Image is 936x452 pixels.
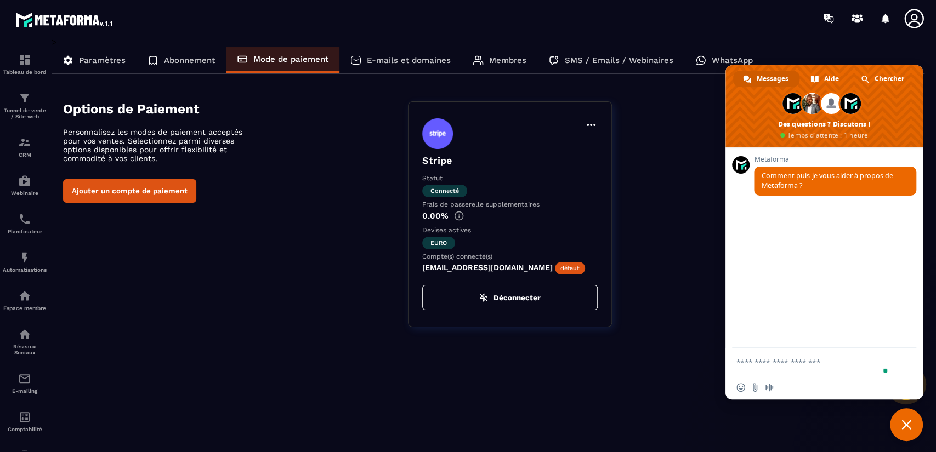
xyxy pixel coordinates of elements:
p: Réseaux Sociaux [3,344,47,356]
p: Planificateur [3,228,47,234]
a: Fermer le chat [890,408,923,441]
h4: Options de Paiement [63,101,408,117]
span: Message audio [765,383,774,392]
a: accountantaccountantComptabilité [3,402,47,440]
p: Espace membre [3,305,47,311]
span: Insérer un emoji [736,383,745,392]
a: formationformationCRM [3,128,47,166]
a: schedulerschedulerPlanificateur [3,204,47,243]
button: Ajouter un compte de paiement [63,179,196,203]
p: Mode de paiement [253,54,328,64]
span: Envoyer un fichier [751,383,759,392]
img: automations [18,251,31,264]
span: Comment puis-je vous aider à propos de Metaforma ? [762,171,893,190]
img: logo [15,10,114,30]
p: Tunnel de vente / Site web [3,107,47,119]
span: euro [422,237,455,249]
span: Connecté [422,185,467,197]
p: [EMAIL_ADDRESS][DOMAIN_NAME] [422,263,598,274]
p: Membres [489,55,526,65]
span: Metaforma [754,156,916,163]
p: Automatisations [3,267,47,273]
p: Abonnement [164,55,215,65]
p: Devises actives [422,226,598,234]
a: Aide [801,71,850,87]
p: Stripe [422,155,598,166]
img: formation [18,53,31,66]
a: Chercher [851,71,915,87]
img: formation [18,136,31,149]
p: Comptabilité [3,426,47,432]
button: Déconnecter [422,285,598,310]
a: automationsautomationsWebinaire [3,166,47,204]
p: Personnalisez les modes de paiement acceptés pour vos ventes. Sélectionnez parmi diverses options... [63,128,255,163]
a: automationsautomationsAutomatisations [3,243,47,281]
div: > [52,37,925,344]
p: Tableau de bord [3,69,47,75]
a: social-networksocial-networkRéseaux Sociaux [3,319,47,364]
img: automations [18,289,31,302]
img: zap-off.84e09383.svg [479,293,488,302]
p: Webinaire [3,190,47,196]
p: 0.00% [422,211,598,221]
span: défaut [555,262,585,274]
img: automations [18,174,31,187]
a: formationformationTableau de bord [3,45,47,83]
p: E-mailing [3,388,47,394]
p: Frais de passerelle supplémentaires [422,201,598,208]
img: formation [18,91,31,105]
p: WhatsApp [712,55,753,65]
a: Messages [733,71,799,87]
img: info-gr.5499bf25.svg [454,211,464,221]
img: scheduler [18,213,31,226]
textarea: Entrez votre message... [736,348,890,375]
a: automationsautomationsEspace membre [3,281,47,319]
p: Compte(s) connecté(s) [422,253,598,260]
span: Chercher [875,71,904,87]
p: E-mails et domaines [367,55,451,65]
img: stripe.9bed737a.svg [422,118,453,149]
img: social-network [18,328,31,341]
p: CRM [3,152,47,158]
img: accountant [18,410,31,424]
span: Aide [824,71,839,87]
p: SMS / Emails / Webinaires [565,55,673,65]
span: Messages [757,71,788,87]
p: Paramètres [79,55,126,65]
a: emailemailE-mailing [3,364,47,402]
img: email [18,372,31,385]
p: Statut [422,174,598,182]
a: formationformationTunnel de vente / Site web [3,83,47,128]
